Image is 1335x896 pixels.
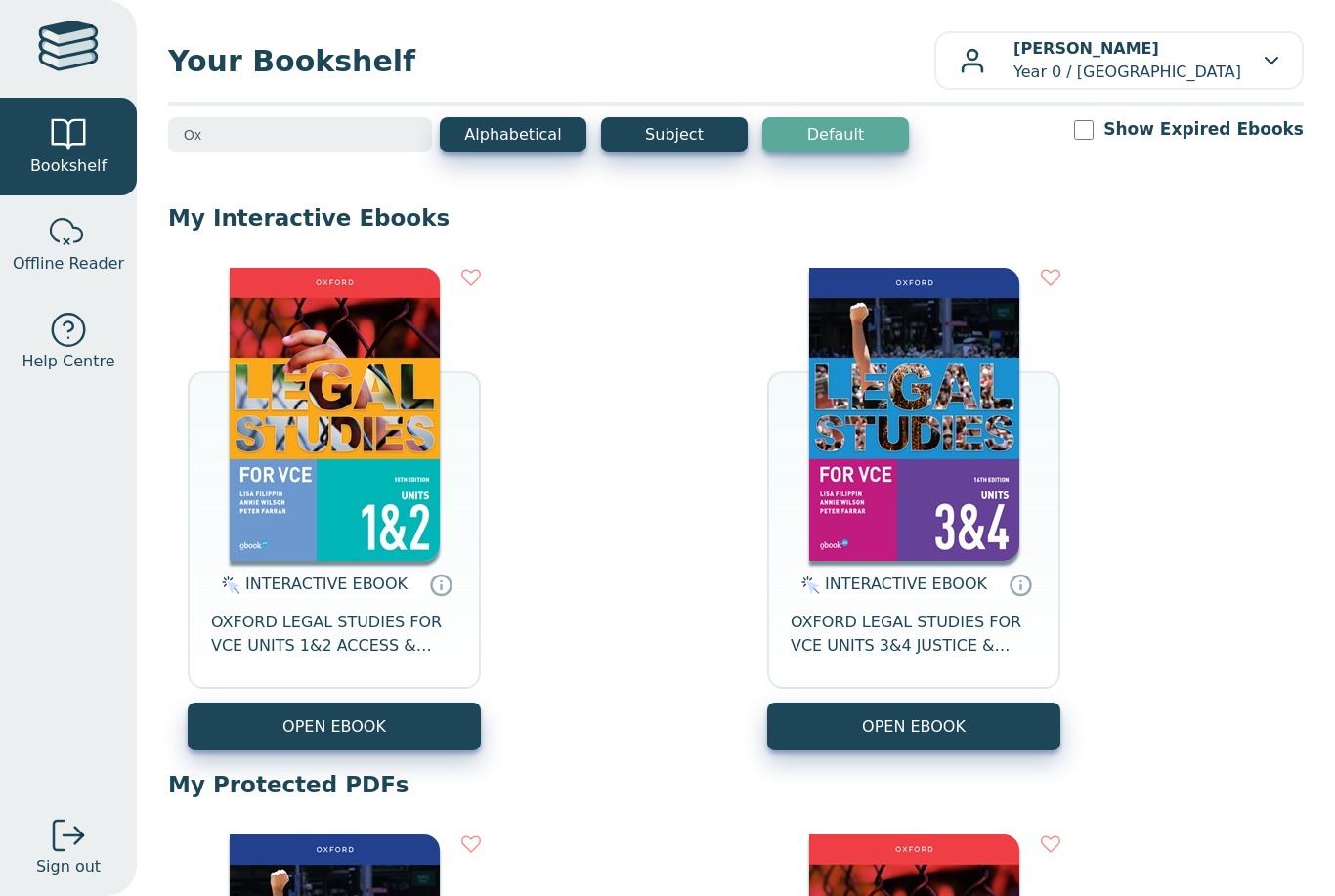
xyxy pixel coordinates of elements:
span: Bookshelf [30,154,107,178]
span: INTERACTIVE EBOOK [825,575,987,593]
button: Subject [601,117,748,152]
button: Alphabetical [440,117,586,152]
span: OXFORD LEGAL STUDIES FOR VCE UNITS 1&2 ACCESS & JUSTICE STUDENT OBOOK + ASSESS 15E [211,611,457,658]
span: INTERACTIVE EBOOK [245,575,408,593]
button: OPEN EBOOK [767,703,1060,750]
span: Your Bookshelf [168,39,934,83]
button: OPEN EBOOK [188,703,481,750]
p: My Protected PDFs [168,770,1304,799]
span: Offline Reader [13,252,124,276]
input: Search bookshelf (E.g: psychology) [168,117,432,152]
a: Interactive eBooks are accessed online via the publisher’s portal. They contain interactive resou... [429,573,452,596]
b: [PERSON_NAME] [1013,39,1159,58]
label: Show Expired Ebooks [1103,117,1304,142]
img: 4924bd51-7932-4040-9111-bbac42153a36.jpg [230,268,440,561]
span: OXFORD LEGAL STUDIES FOR VCE UNITS 3&4 JUSTICE & OUTCOMES STUDENT OBOOK + ASSESS 16E [791,611,1037,658]
span: Help Centre [22,350,114,373]
img: interactive.svg [216,574,240,597]
p: My Interactive Ebooks [168,203,1304,233]
span: Sign out [36,855,101,878]
a: Interactive eBooks are accessed online via the publisher’s portal. They contain interactive resou... [1009,573,1032,596]
img: interactive.svg [796,574,820,597]
button: Default [762,117,909,152]
p: Year 0 / [GEOGRAPHIC_DATA] [1013,37,1241,84]
img: be5b08ab-eb35-4519-9ec8-cbf0bb09014d.jpg [809,268,1019,561]
button: [PERSON_NAME]Year 0 / [GEOGRAPHIC_DATA] [934,31,1304,90]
